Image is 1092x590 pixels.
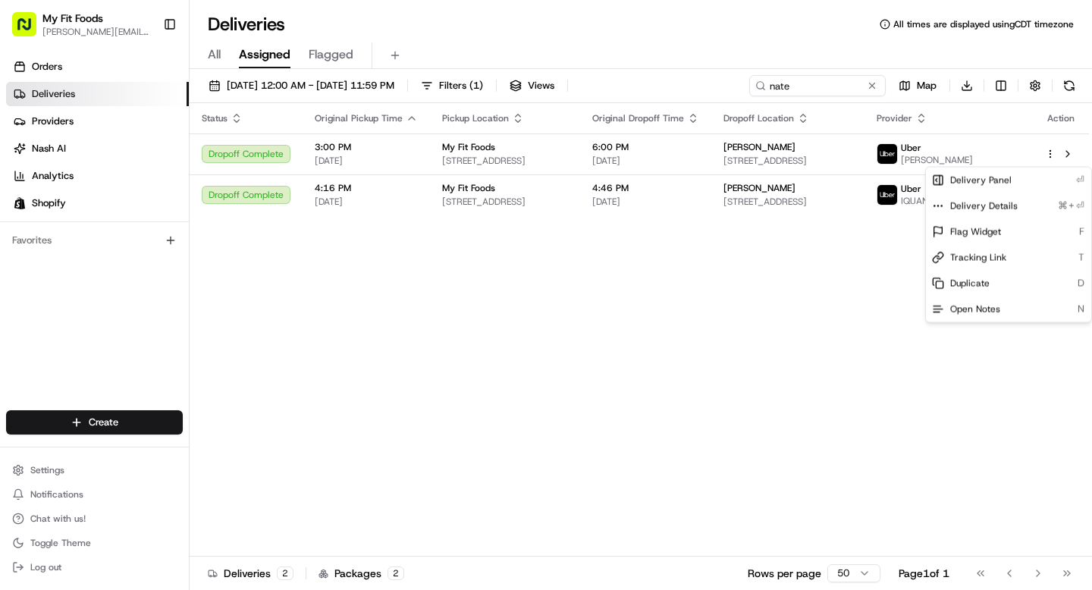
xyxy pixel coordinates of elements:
span: Tracking Link [950,252,1006,264]
span: Delivery Details [950,200,1018,212]
span: N [1078,303,1085,316]
span: F [1079,225,1085,239]
span: Flag Widget [950,226,1001,238]
span: ⌘+⏎ [1058,199,1085,213]
span: Open Notes [950,303,1000,315]
span: Delivery Panel [950,174,1012,187]
span: Duplicate [950,278,990,290]
span: T [1078,251,1085,265]
span: D [1078,277,1085,290]
span: ⏎ [1076,174,1085,187]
